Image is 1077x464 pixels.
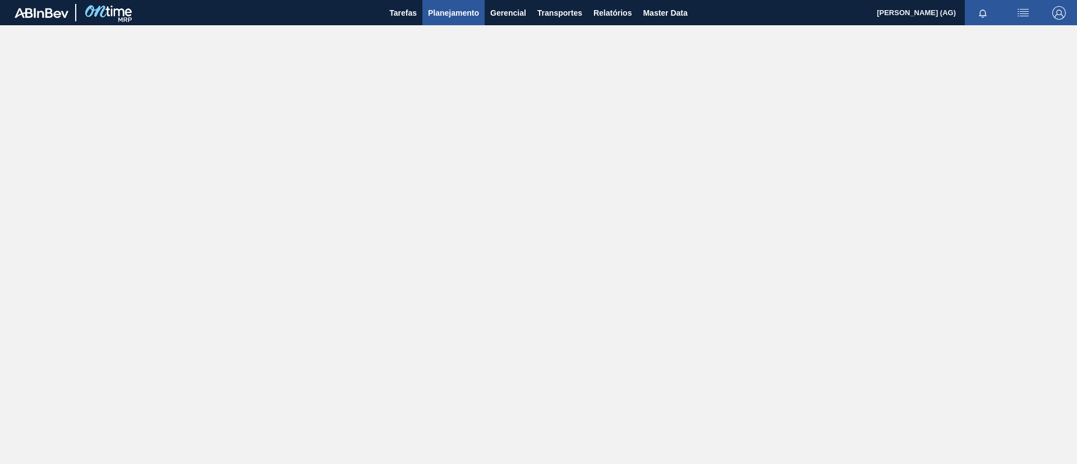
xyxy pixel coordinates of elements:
span: Master Data [643,6,687,20]
img: TNhmsLtSVTkK8tSr43FrP2fwEKptu5GPRR3wAAAABJRU5ErkJggg== [15,8,68,18]
button: Notificações [965,5,1001,21]
img: Logout [1052,6,1066,20]
img: userActions [1016,6,1030,20]
span: Tarefas [389,6,417,20]
span: Relatórios [593,6,632,20]
span: Transportes [537,6,582,20]
span: Planejamento [428,6,479,20]
span: Gerencial [490,6,526,20]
